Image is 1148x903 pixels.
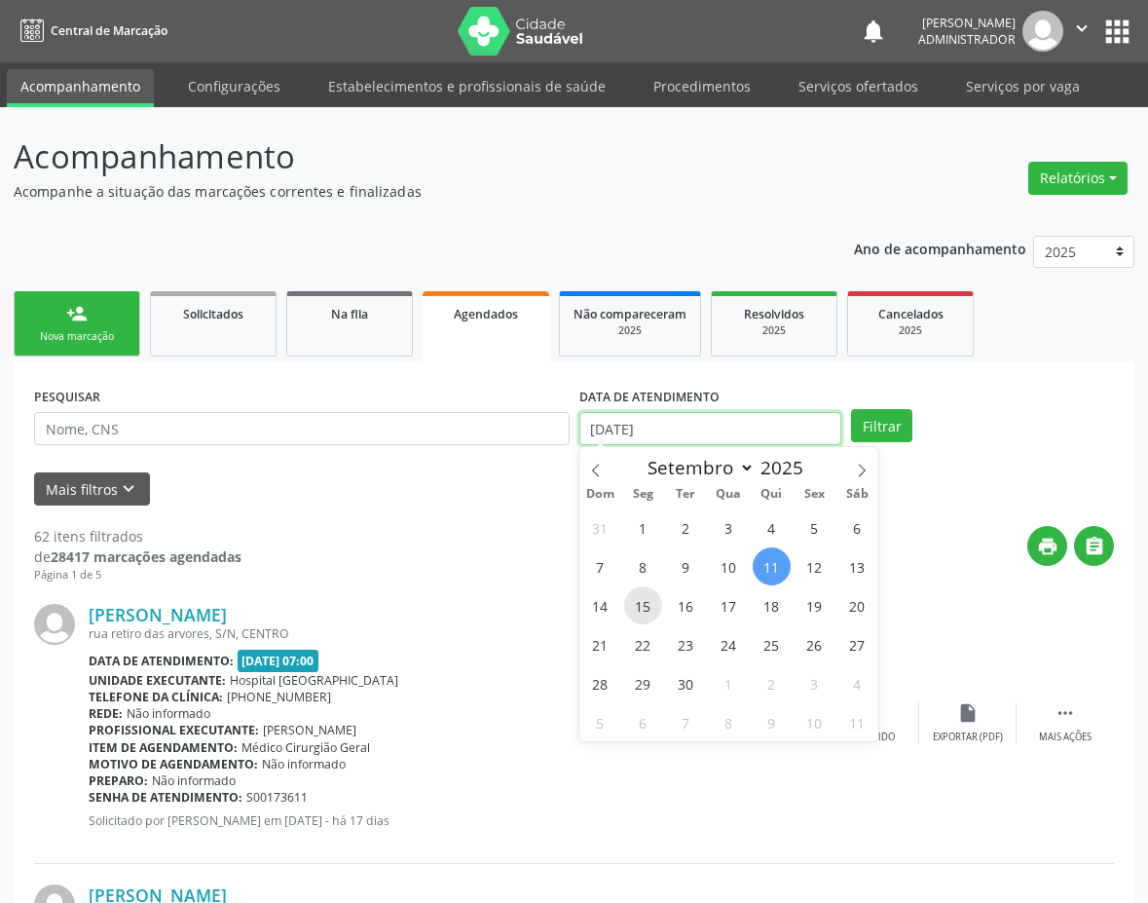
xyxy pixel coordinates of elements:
[725,323,823,338] div: 2025
[796,664,833,702] span: Outubro 3, 2025
[89,653,234,669] b: Data de atendimento:
[753,586,791,624] span: Setembro 18, 2025
[753,508,791,546] span: Setembro 4, 2025
[315,69,619,103] a: Estabelecimentos e profissionais de saúde
[7,69,154,107] a: Acompanhamento
[854,236,1026,260] p: Ano de acompanhamento
[640,69,764,103] a: Procedimentos
[667,625,705,663] span: Setembro 23, 2025
[34,526,241,546] div: 62 itens filtrados
[753,703,791,741] span: Outubro 9, 2025
[1071,18,1092,39] i: 
[933,731,1003,744] div: Exportar (PDF)
[952,69,1093,103] a: Serviços por vaga
[753,625,791,663] span: Setembro 25, 2025
[89,672,226,689] b: Unidade executante:
[796,547,833,585] span: Setembro 12, 2025
[34,546,241,567] div: de
[793,488,835,501] span: Sex
[710,586,748,624] span: Setembro 17, 2025
[14,181,798,202] p: Acompanhe a situação das marcações correntes e finalizadas
[152,772,236,789] span: Não informado
[89,789,242,806] b: Senha de atendimento:
[860,18,887,45] button: notifications
[1037,536,1058,557] i: print
[753,547,791,585] span: Setembro 11, 2025
[238,650,319,672] span: [DATE] 07:00
[862,323,959,338] div: 2025
[89,705,123,722] b: Rede:
[918,15,1016,31] div: [PERSON_NAME]
[621,488,664,501] span: Seg
[750,488,793,501] span: Qui
[838,625,876,663] span: Setembro 27, 2025
[667,703,705,741] span: Outubro 7, 2025
[1039,731,1092,744] div: Mais ações
[574,306,686,322] span: Não compareceram
[838,547,876,585] span: Setembro 13, 2025
[624,703,662,741] span: Outubro 6, 2025
[89,625,822,642] div: rua retiro das arvores, S/N, CENTRO
[183,306,243,322] span: Solicitados
[710,703,748,741] span: Outubro 8, 2025
[755,455,819,480] input: Year
[744,306,804,322] span: Resolvidos
[14,132,798,181] p: Acompanhamento
[246,789,308,806] span: S00173611
[624,586,662,624] span: Setembro 15, 2025
[581,703,619,741] span: Outubro 5, 2025
[624,625,662,663] span: Setembro 22, 2025
[51,547,241,566] strong: 28417 marcações agendadas
[66,303,88,324] div: person_add
[918,31,1016,48] span: Administrador
[667,508,705,546] span: Setembro 2, 2025
[878,306,944,322] span: Cancelados
[89,739,238,756] b: Item de agendamento:
[581,508,619,546] span: Agosto 31, 2025
[581,547,619,585] span: Setembro 7, 2025
[753,664,791,702] span: Outubro 2, 2025
[89,689,223,705] b: Telefone da clínica:
[34,412,570,445] input: Nome, CNS
[639,454,756,481] select: Month
[785,69,932,103] a: Serviços ofertados
[89,756,258,772] b: Motivo de agendamento:
[796,586,833,624] span: Setembro 19, 2025
[1028,162,1128,195] button: Relatórios
[34,567,241,583] div: Página 1 de 5
[241,739,370,756] span: Médico Cirurgião Geral
[34,604,75,645] img: img
[667,547,705,585] span: Setembro 9, 2025
[667,664,705,702] span: Setembro 30, 2025
[581,625,619,663] span: Setembro 21, 2025
[838,508,876,546] span: Setembro 6, 2025
[262,756,346,772] span: Não informado
[174,69,294,103] a: Configurações
[838,586,876,624] span: Setembro 20, 2025
[89,722,259,738] b: Profissional executante:
[14,15,167,47] a: Central de Marcação
[664,488,707,501] span: Ter
[624,508,662,546] span: Setembro 1, 2025
[1022,11,1063,52] img: img
[1027,526,1067,566] button: print
[28,329,126,344] div: Nova marcação
[957,702,979,724] i: insert_drive_file
[574,323,686,338] div: 2025
[1084,536,1105,557] i: 
[581,664,619,702] span: Setembro 28, 2025
[796,508,833,546] span: Setembro 5, 2025
[796,703,833,741] span: Outubro 10, 2025
[835,488,878,501] span: Sáb
[1055,702,1076,724] i: 
[579,382,720,412] label: DATA DE ATENDIMENTO
[710,508,748,546] span: Setembro 3, 2025
[1074,526,1114,566] button: 
[579,412,842,445] input: Selecione um intervalo
[838,703,876,741] span: Outubro 11, 2025
[707,488,750,501] span: Qua
[581,586,619,624] span: Setembro 14, 2025
[710,625,748,663] span: Setembro 24, 2025
[838,664,876,702] span: Outubro 4, 2025
[230,672,398,689] span: Hospital [GEOGRAPHIC_DATA]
